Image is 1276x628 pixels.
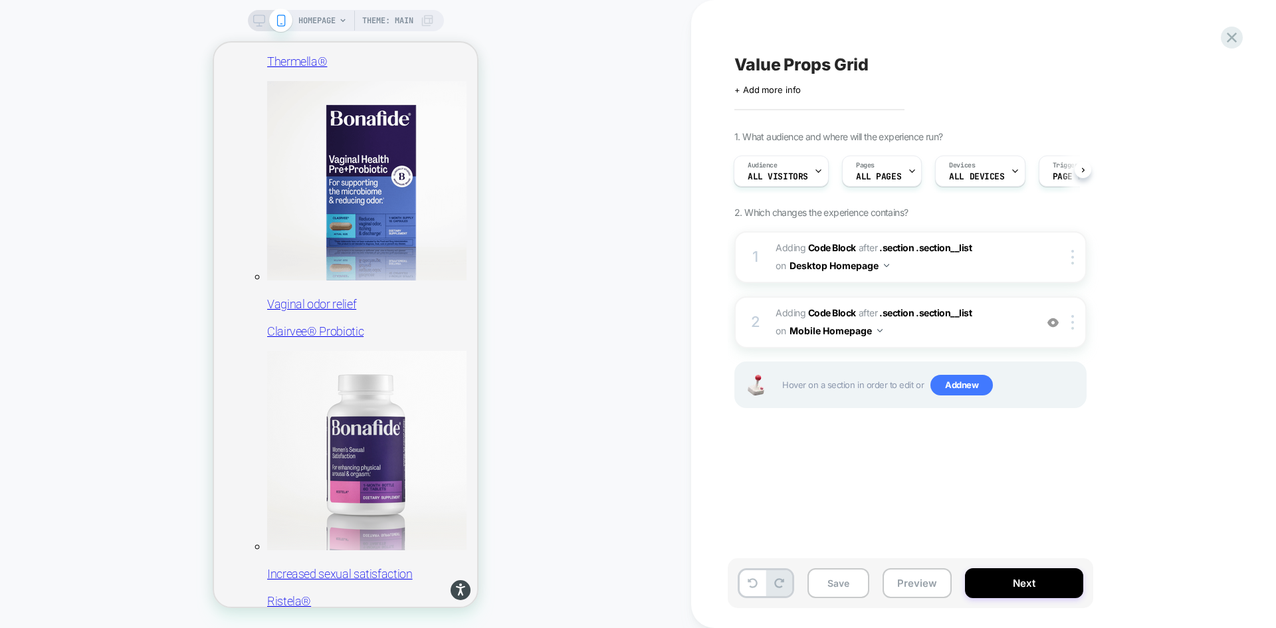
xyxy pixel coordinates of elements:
[884,264,889,267] img: down arrow
[53,39,263,296] a: Clairvee Probiotic Vaginal odor relief Clairvee® Probiotic
[53,551,263,566] p: Ristela®
[1071,315,1074,330] img: close
[883,568,952,598] button: Preview
[53,254,263,269] p: Vaginal odor relief
[879,242,972,253] span: .section .section__list
[749,244,762,270] div: 1
[362,10,413,31] span: Theme: MAIN
[734,54,869,74] span: Value Props Grid
[748,161,778,170] span: Audience
[1053,172,1098,181] span: Page Load
[749,309,762,336] div: 2
[859,242,878,253] span: AFTER
[859,307,878,318] span: AFTER
[53,308,263,566] a: Ristela Increased sexual satisfaction Ristela®
[53,308,253,508] img: Ristela
[53,11,263,27] p: Thermella®
[782,375,1079,396] span: Hover on a section in order to edit or
[1071,250,1074,264] img: close
[53,39,253,238] img: Clairvee Probiotic
[734,207,908,218] span: 2. Which changes the experience contains?
[949,161,975,170] span: Devices
[877,329,883,332] img: down arrow
[790,321,883,340] button: Mobile Homepage
[53,524,263,539] p: Increased sexual satisfaction
[808,307,856,318] b: Code Block
[748,172,808,181] span: All Visitors
[856,161,875,170] span: Pages
[776,322,786,339] span: on
[1053,161,1079,170] span: Trigger
[1047,317,1059,328] img: crossed eye
[298,10,336,31] span: HOMEPAGE
[776,307,856,318] span: Adding
[790,256,889,275] button: Desktop Homepage
[53,281,263,296] p: Clairvee® Probiotic
[965,568,1083,598] button: Next
[856,172,901,181] span: ALL PAGES
[808,242,856,253] b: Code Block
[807,568,869,598] button: Save
[734,131,942,142] span: 1. What audience and where will the experience run?
[930,375,993,396] span: Add new
[776,242,856,253] span: Adding
[734,84,801,95] span: + Add more info
[776,257,786,274] span: on
[742,375,769,395] img: Joystick
[879,307,972,318] span: .section .section__list
[949,172,1004,181] span: ALL DEVICES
